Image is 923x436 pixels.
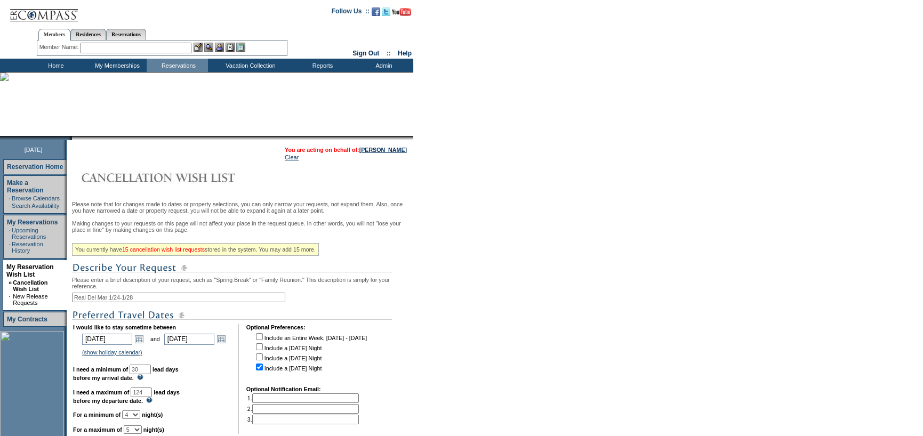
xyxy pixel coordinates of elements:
a: Clear [285,154,299,160]
td: Vacation Collection [208,59,291,72]
td: 1. [247,393,359,403]
b: I would like to stay sometime between [73,324,176,330]
img: Cancellation Wish List [72,167,285,188]
b: Optional Preferences: [246,324,306,330]
img: questionMark_lightBlue.gif [137,374,143,380]
img: Follow us on Twitter [382,7,390,16]
a: Members [38,29,71,41]
b: For a maximum of [73,426,122,433]
span: You are acting on behalf of: [285,147,407,153]
a: Help [398,50,412,57]
a: Sign Out [352,50,379,57]
a: Search Availability [12,203,59,209]
a: Follow us on Twitter [382,11,390,17]
td: Admin [352,59,413,72]
img: Subscribe to our YouTube Channel [392,8,411,16]
td: · [9,203,11,209]
a: Open the calendar popup. [133,333,145,345]
a: Upcoming Reservations [12,227,46,240]
td: and [149,332,162,346]
b: For a minimum of [73,411,121,418]
img: Reservations [226,43,235,52]
a: New Release Requests [13,293,47,306]
b: lead days before my departure date. [73,389,180,404]
img: b_calculator.gif [236,43,245,52]
b: Optional Notification Email: [246,386,321,392]
b: I need a maximum of [73,389,129,395]
a: My Contracts [7,316,47,323]
td: · [9,293,12,306]
img: Become our fan on Facebook [372,7,380,16]
img: questionMark_lightBlue.gif [146,397,153,403]
td: Reports [291,59,352,72]
a: Reservation Home [7,163,63,171]
b: night(s) [143,426,164,433]
a: Subscribe to our YouTube Channel [392,11,411,17]
td: · [9,195,11,201]
a: Residences [70,29,106,40]
a: Browse Calendars [12,195,60,201]
span: [DATE] [25,147,43,153]
td: My Memberships [85,59,147,72]
td: 2. [247,404,359,414]
a: Reservation History [12,241,43,254]
a: Cancellation Wish List [13,279,47,292]
a: My Reservations [7,219,58,226]
a: My Reservation Wish List [6,263,54,278]
a: Reservations [106,29,146,40]
b: lead days before my arrival date. [73,366,179,381]
td: · [9,227,11,240]
b: » [9,279,12,286]
a: Make a Reservation [7,179,44,194]
b: I need a minimum of [73,366,128,373]
td: Follow Us :: [332,6,370,19]
a: Open the calendar popup. [215,333,227,345]
a: 15 cancellation wish list requests [122,246,205,253]
td: 3. [247,415,359,424]
a: [PERSON_NAME] [359,147,407,153]
img: b_edit.gif [194,43,203,52]
a: (show holiday calendar) [82,349,142,356]
span: :: [387,50,391,57]
td: Reservations [147,59,208,72]
img: promoShadowLeftCorner.gif [68,136,72,140]
img: Impersonate [215,43,224,52]
input: Date format: M/D/Y. Shortcut keys: [T] for Today. [UP] or [.] for Next Day. [DOWN] or [,] for Pre... [82,334,132,345]
img: blank.gif [72,136,73,140]
img: View [204,43,213,52]
b: night(s) [142,411,163,418]
div: Member Name: [39,43,81,52]
td: Home [24,59,85,72]
input: Date format: M/D/Y. Shortcut keys: [T] for Today. [UP] or [.] for Next Day. [DOWN] or [,] for Pre... [164,334,214,345]
a: Become our fan on Facebook [372,11,380,17]
div: You currently have stored in the system. You may add 15 more. [72,243,319,256]
td: · [9,241,11,254]
td: Include an Entire Week, [DATE] - [DATE] Include a [DATE] Night Include a [DATE] Night Include a [... [254,332,367,378]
